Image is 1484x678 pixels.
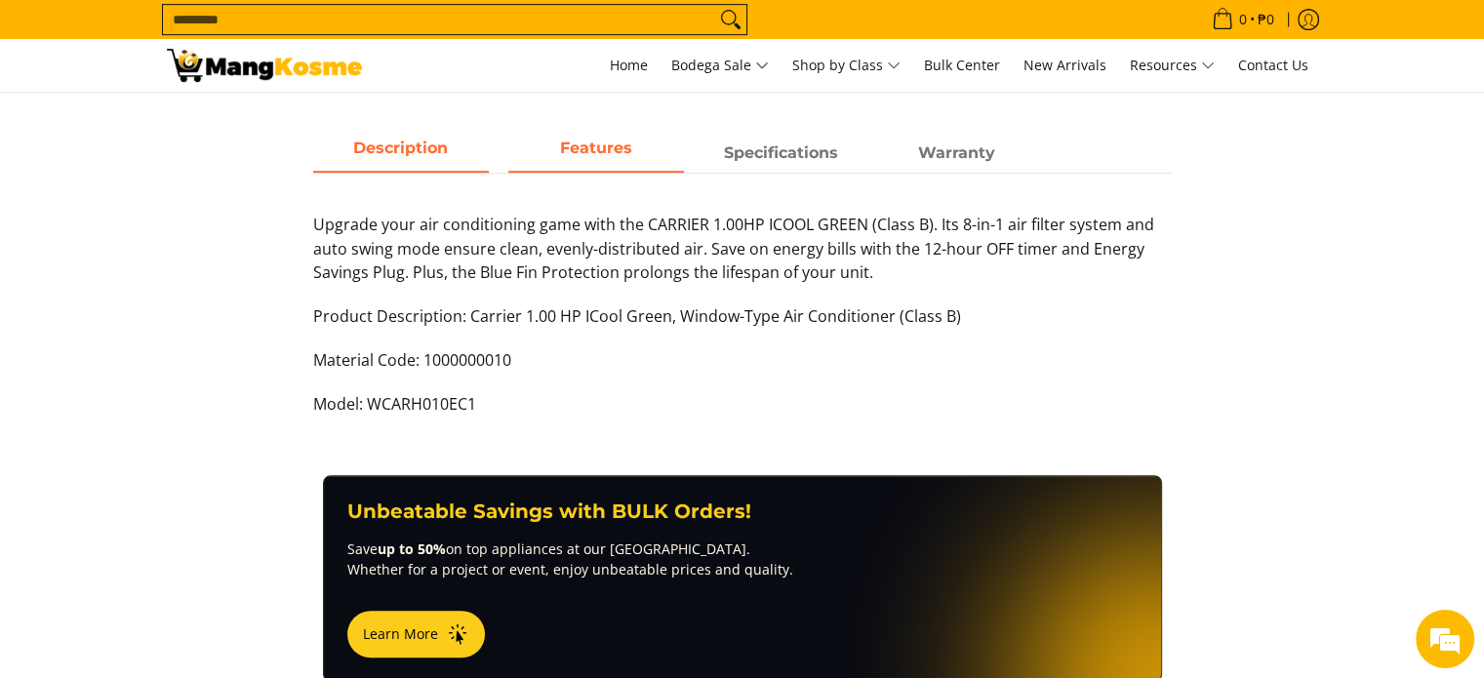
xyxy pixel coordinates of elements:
[313,213,1172,304] p: Upgrade your air conditioning game with the CARRIER 1.00HP ICOOL GREEN (Class B). Its 8-in-1 air ...
[1255,13,1277,26] span: ₱0
[313,348,1172,392] p: Material Code: 1000000010
[782,39,910,92] a: Shop by Class
[671,54,769,78] span: Bodega Sale
[1130,54,1215,78] span: Resources
[792,54,901,78] span: Shop by Class
[347,538,1138,579] p: Save on top appliances at our [GEOGRAPHIC_DATA]. Whether for a project or event, enjoy unbeatable...
[1206,9,1280,30] span: •
[347,499,1138,524] h3: Unbeatable Savings with BULK Orders!
[1238,56,1308,74] span: Contact Us
[1228,39,1318,92] a: Contact Us
[869,136,1045,173] a: Description 3
[313,136,489,171] span: Description
[167,49,362,82] img: Carrier 1.00 HP iCool Green - Window-Type Aircon l Mang Kosme
[600,39,658,92] a: Home
[924,56,1000,74] span: Bulk Center
[694,136,869,173] a: Description 2
[715,5,746,34] button: Search
[508,136,684,171] span: Features
[694,136,869,171] span: Specifications
[1236,13,1250,26] span: 0
[914,39,1010,92] a: Bulk Center
[313,304,1172,348] p: Product Description: Carrier 1.00 HP ICool Green, Window-Type Air Conditioner (Class B)
[508,136,684,173] a: Description 1
[347,611,485,658] button: Learn More
[610,56,648,74] span: Home
[662,39,779,92] a: Bodega Sale
[381,39,1318,92] nav: Main Menu
[1023,56,1106,74] span: New Arrivals
[313,392,1172,436] p: Model: WCARH010EC1
[1014,39,1116,92] a: New Arrivals
[918,143,995,162] strong: Warranty
[378,539,446,558] strong: up to 50%
[313,173,1172,436] div: Description
[1120,39,1224,92] a: Resources
[313,136,489,173] a: Description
